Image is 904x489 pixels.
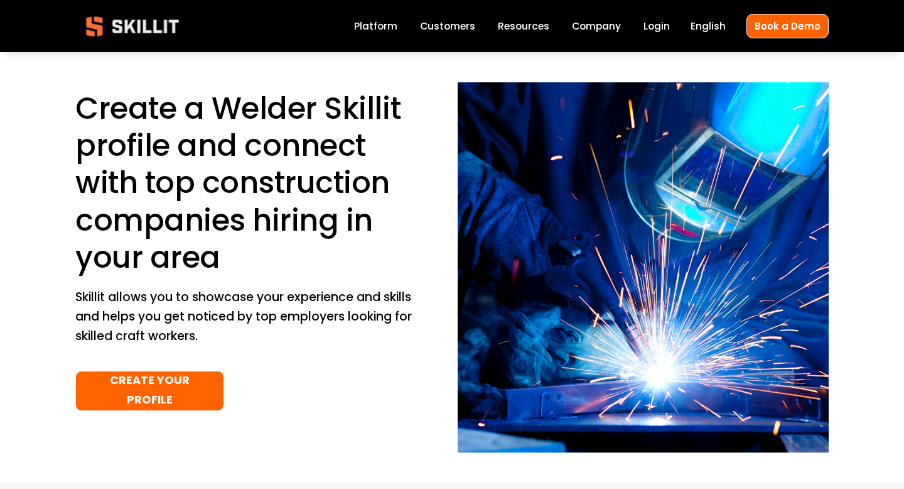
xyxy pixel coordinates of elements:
a: CREATE YOUR PROFILE [75,371,224,411]
span: English [691,19,726,33]
span: Resources [498,19,549,33]
a: Company [572,18,621,35]
h1: Create a Welder Skillit profile and connect with top construction companies hiring in your area [75,90,415,276]
a: Login [643,18,670,35]
img: Skillit [75,8,190,45]
a: Platform [354,18,397,35]
a: Book a Demo [746,14,829,38]
div: language picker [691,18,726,35]
a: folder dropdown [498,18,549,35]
p: Skillit allows you to showcase your experience and skills and helps you get noticed by top employ... [75,288,415,346]
a: Customers [420,18,475,35]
